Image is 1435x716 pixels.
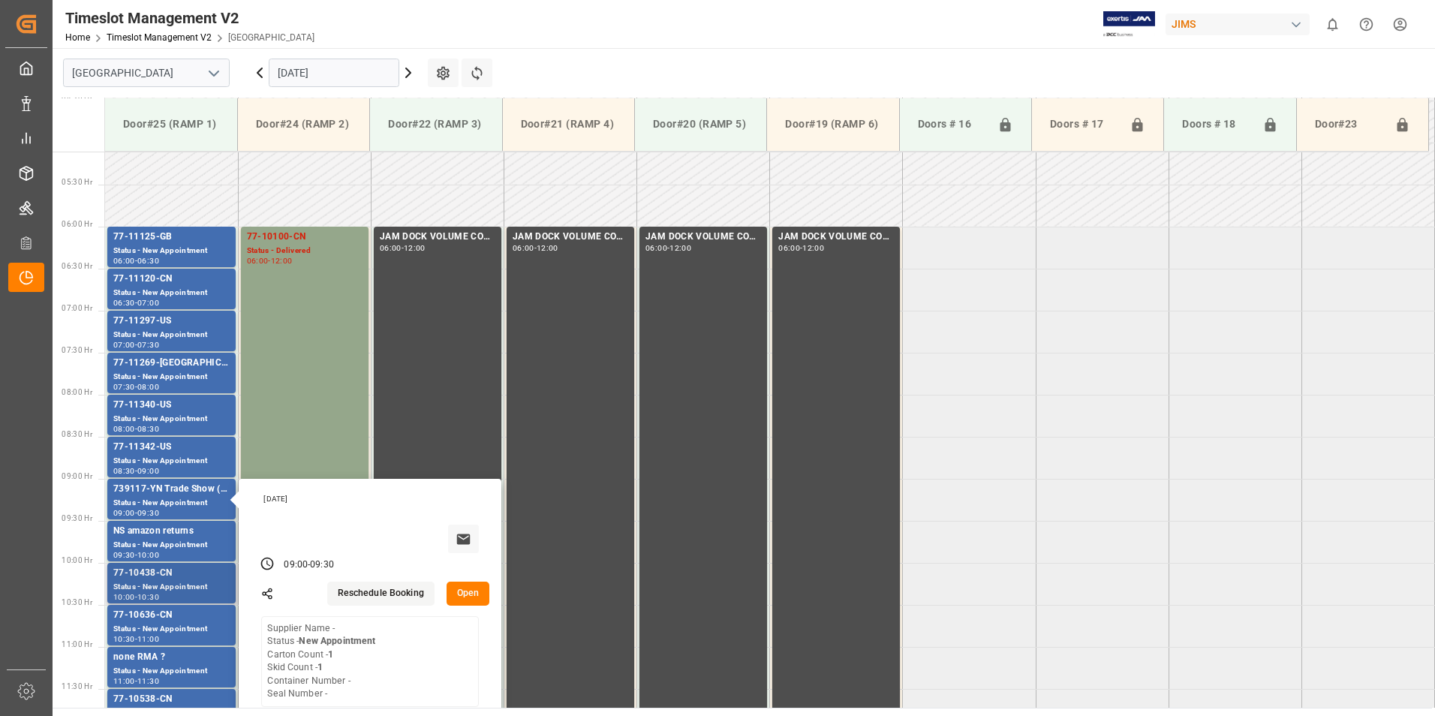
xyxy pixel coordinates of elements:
div: - [268,257,270,264]
div: 06:00 [113,257,135,264]
a: Timeslot Management V2 [107,32,212,43]
div: 77-11340-US [113,398,230,413]
div: 10:00 [113,594,135,600]
div: - [534,245,537,251]
div: - [135,552,137,558]
div: 08:00 [113,426,135,432]
div: Door#22 (RAMP 3) [382,110,489,138]
span: 11:00 Hr [62,640,92,648]
div: 06:00 [247,257,269,264]
div: - [308,558,310,572]
div: Status - New Appointment [113,623,230,636]
span: 11:30 Hr [62,682,92,690]
a: Home [65,32,90,43]
input: Type to search/select [63,59,230,87]
div: 08:30 [113,468,135,474]
div: 77-11120-CN [113,272,230,287]
div: 07:00 [137,299,159,306]
div: 06:00 [645,245,667,251]
div: JAM DOCK VOLUME CONTROL [645,230,761,245]
div: 10:00 [137,552,159,558]
div: JAM DOCK VOLUME CONTROL [513,230,628,245]
div: Status - New Appointment [113,245,230,257]
div: 10:30 [137,594,159,600]
div: - [402,245,404,251]
div: 06:30 [113,299,135,306]
button: open menu [202,62,224,85]
div: 12:00 [669,245,691,251]
span: 06:30 Hr [62,262,92,270]
span: 09:30 Hr [62,514,92,522]
div: Status - New Appointment [113,539,230,552]
div: 09:00 [284,558,308,572]
div: 77-11269-[GEOGRAPHIC_DATA] [113,356,230,371]
button: Open [447,582,490,606]
div: 11:00 [113,678,135,684]
b: 1 [328,649,333,660]
input: DD.MM.YYYY [269,59,399,87]
div: 77-10438-CN [113,566,230,581]
div: 09:30 [310,558,334,572]
div: - [135,426,137,432]
div: - [135,384,137,390]
div: none RMA ? [113,650,230,665]
div: - [135,257,137,264]
span: 08:00 Hr [62,388,92,396]
div: 06:00 [380,245,402,251]
div: Door#20 (RAMP 5) [647,110,754,138]
div: 06:30 [137,257,159,264]
div: 77-11125-GB [113,230,230,245]
div: Doors # 18 [1176,110,1256,139]
span: 10:30 Hr [62,598,92,606]
button: Reschedule Booking [327,582,435,606]
div: 09:00 [137,468,159,474]
div: - [135,594,137,600]
div: Status - Delivered [247,245,363,257]
div: - [135,468,137,474]
div: - [135,678,137,684]
div: - [800,245,802,251]
div: 07:00 [113,341,135,348]
span: 09:00 Hr [62,472,92,480]
div: 06:00 [513,245,534,251]
b: 1 [317,662,323,672]
button: Help Center [1349,8,1383,41]
div: 11:30 [137,678,159,684]
div: 09:30 [113,552,135,558]
div: Door#21 (RAMP 4) [515,110,622,138]
div: [DATE] [258,494,485,504]
div: 12:00 [802,245,824,251]
div: NS amazon returns [113,524,230,539]
div: - [135,299,137,306]
div: Doors # 16 [912,110,991,139]
div: 739117-YN Trade Show ( [PERSON_NAME] ) ? [113,482,230,497]
div: Status - New Appointment [113,497,230,510]
div: Status - New Appointment [113,455,230,468]
div: 09:00 [113,510,135,516]
div: Status - New Appointment [113,413,230,426]
div: Status - New Appointment [113,665,230,678]
div: 77-10636-CN [113,608,230,623]
div: 07:30 [113,384,135,390]
div: Door#23 [1309,110,1388,139]
div: JAM DOCK VOLUME CONTROL [778,230,894,245]
div: Doors # 17 [1044,110,1124,139]
div: Status - New Appointment [113,329,230,341]
div: Door#25 (RAMP 1) [117,110,225,138]
div: 77-10538-CN [113,692,230,707]
div: JAM DOCK VOLUME CONTROL [380,230,495,245]
div: 11:00 [137,636,159,642]
span: 07:30 Hr [62,346,92,354]
b: New Appointment [299,636,375,646]
div: 77-10100-CN [247,230,363,245]
div: 09:30 [137,510,159,516]
div: Status - New Appointment [113,371,230,384]
div: Supplier Name - Status - Carton Count - Skid Count - Container Number - Seal Number - [267,622,375,701]
div: - [667,245,669,251]
button: JIMS [1166,10,1316,38]
span: 05:30 Hr [62,178,92,186]
div: 77-11342-US [113,440,230,455]
div: Door#24 (RAMP 2) [250,110,357,138]
div: 08:30 [137,426,159,432]
span: 06:00 Hr [62,220,92,228]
